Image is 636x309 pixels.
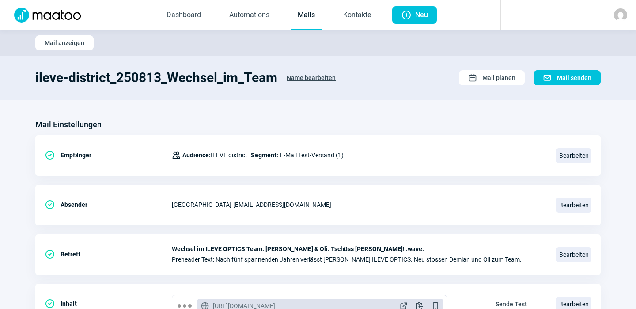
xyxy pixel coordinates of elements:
[172,146,344,164] div: E-Mail Test-Versand (1)
[159,1,208,30] a: Dashboard
[35,70,277,86] h1: ileve-district_250813_Wechsel_im_Team
[534,70,601,85] button: Mail senden
[45,36,84,50] span: Mail anzeigen
[172,196,545,214] div: [GEOGRAPHIC_DATA] - [EMAIL_ADDRESS][DOMAIN_NAME]
[459,70,525,85] button: Mail planen
[556,148,591,163] span: Bearbeiten
[45,245,172,263] div: Betreff
[556,198,591,213] span: Bearbeiten
[277,70,345,86] button: Name bearbeiten
[287,71,336,85] span: Name bearbeiten
[182,152,211,159] span: Audience:
[336,1,378,30] a: Kontakte
[251,150,278,160] span: Segment:
[556,247,591,262] span: Bearbeiten
[172,245,545,252] span: Wechsel im ILEVE OPTICS Team: [PERSON_NAME] & Oli. Tschüss [PERSON_NAME]! :wave:
[482,71,515,85] span: Mail planen
[45,196,172,214] div: Absender
[182,150,247,160] span: ILEVE district
[9,8,86,23] img: Logo
[415,6,428,24] span: Neu
[392,6,437,24] button: Neu
[35,35,94,50] button: Mail anzeigen
[35,118,102,132] h3: Mail Einstellungen
[557,71,591,85] span: Mail senden
[614,8,627,22] img: avatar
[222,1,276,30] a: Automations
[172,256,545,263] span: Preheader Text: Nach fünf spannenden Jahren verlässt [PERSON_NAME] ILEVE OPTICS. Neu stossen Demi...
[45,146,172,164] div: Empfänger
[291,1,322,30] a: Mails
